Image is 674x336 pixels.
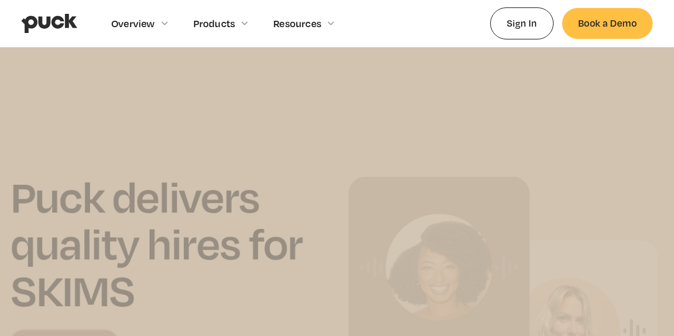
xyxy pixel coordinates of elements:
[11,173,332,313] h1: Puck delivers quality hires for SKIMS
[193,18,236,29] div: Products
[111,18,155,29] div: Overview
[490,7,554,39] a: Sign In
[562,8,653,38] a: Book a Demo
[273,18,321,29] div: Resources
